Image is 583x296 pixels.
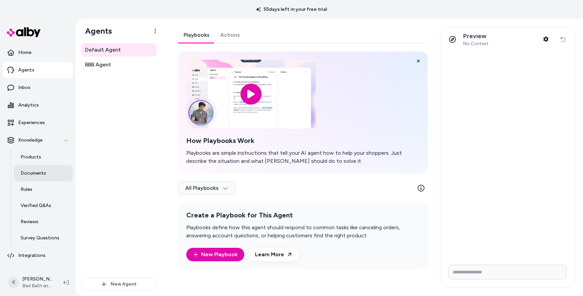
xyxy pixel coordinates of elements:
[448,265,566,279] input: Write your prompt here
[14,198,73,214] a: Verified Q&As
[3,80,73,96] a: Inbox
[186,248,244,261] button: New Playbook
[21,154,41,160] p: Products
[463,32,489,40] p: Preview
[18,137,43,144] p: Knowledge
[85,61,111,69] span: BBB Agent
[81,43,157,57] a: Default Agent
[22,283,53,289] span: Bed Bath and Beyond
[3,97,73,113] a: Analytics
[18,67,34,73] p: Agents
[21,218,38,225] p: Reviews
[21,202,51,209] p: Verified Q&As
[186,224,420,240] p: Playbooks define how this agent should respond to common tasks like canceling orders, answering a...
[3,115,73,131] a: Experiences
[3,247,73,264] a: Integrations
[193,250,238,259] a: New Playbook
[22,276,53,283] p: [PERSON_NAME]
[7,27,40,37] img: alby Logo
[3,45,73,61] a: Home
[14,149,73,165] a: Products
[14,181,73,198] a: Rules
[21,235,59,241] p: Survey Questions
[178,27,215,43] a: Playbooks
[81,278,157,291] button: New Agent
[85,46,121,54] span: Default Agent
[81,58,157,71] a: BBB Agent
[14,165,73,181] a: Documents
[18,252,46,259] p: Integrations
[14,230,73,246] a: Survey Questions
[3,132,73,148] button: Knowledge
[178,181,235,195] button: All Playbooks
[463,41,489,47] span: No Context
[185,185,228,191] span: All Playbooks
[18,49,31,56] p: Home
[186,137,420,145] h2: How Playbooks Work
[18,119,45,126] p: Experiences
[215,27,245,43] a: Actions
[80,26,112,36] h1: Agents
[248,248,299,261] a: Learn More
[18,102,39,109] p: Analytics
[4,272,58,293] button: K[PERSON_NAME]Bed Bath and Beyond
[186,149,420,165] p: Playbooks are simple instructions that tell your AI agent how to help your shoppers. Just describ...
[8,277,19,288] span: K
[3,62,73,78] a: Agents
[14,214,73,230] a: Reviews
[21,186,32,193] p: Rules
[186,211,420,219] h2: Create a Playbook for This Agent
[21,170,46,177] p: Documents
[18,84,30,91] p: Inbox
[252,6,331,13] p: 55 days left in your free trial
